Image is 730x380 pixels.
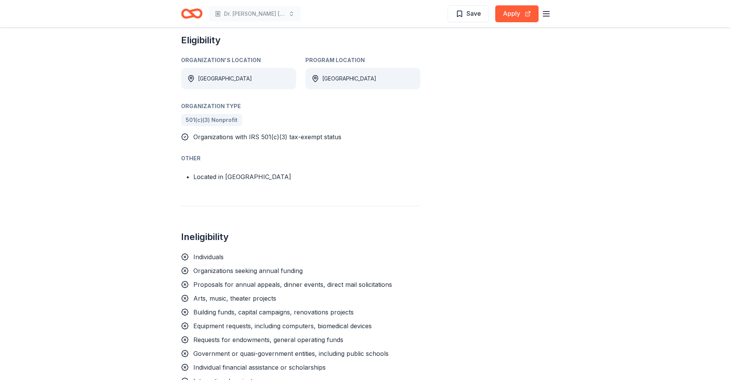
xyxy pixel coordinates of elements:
span: Building funds, capital campaigns, renovations projects [193,308,354,316]
button: Dr. [PERSON_NAME] [MEDICAL_DATA] Walk [209,6,301,21]
span: 501(c)(3) Nonprofit [186,115,237,125]
div: [GEOGRAPHIC_DATA] [322,74,376,83]
li: Located in [GEOGRAPHIC_DATA] [193,172,420,181]
a: 501(c)(3) Nonprofit [181,114,242,126]
span: Organizations seeking annual funding [193,267,303,275]
span: Arts, music, theater projects [193,294,276,302]
h2: Ineligibility [181,231,420,243]
span: Individuals [193,253,224,261]
span: Proposals for annual appeals, dinner events, direct mail solicitations [193,281,392,288]
span: Requests for endowments, general operating funds [193,336,343,344]
div: Organization's Location [181,56,296,65]
span: Equipment requests, including computers, biomedical devices [193,322,372,330]
button: Apply [495,5,539,22]
button: Save [448,5,489,22]
div: [GEOGRAPHIC_DATA] [198,74,252,83]
span: Government or quasi-government entities, including public schools [193,350,389,357]
div: Program Location [305,56,420,65]
span: Save [466,8,481,18]
span: Organizations with IRS 501(c)(3) tax-exempt status [193,133,341,141]
span: Dr. [PERSON_NAME] [MEDICAL_DATA] Walk [224,9,285,18]
span: Individual financial assistance or scholarships [193,364,326,371]
h2: Eligibility [181,34,420,46]
div: Other [181,154,420,163]
div: Organization Type [181,102,420,111]
a: Home [181,5,203,23]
